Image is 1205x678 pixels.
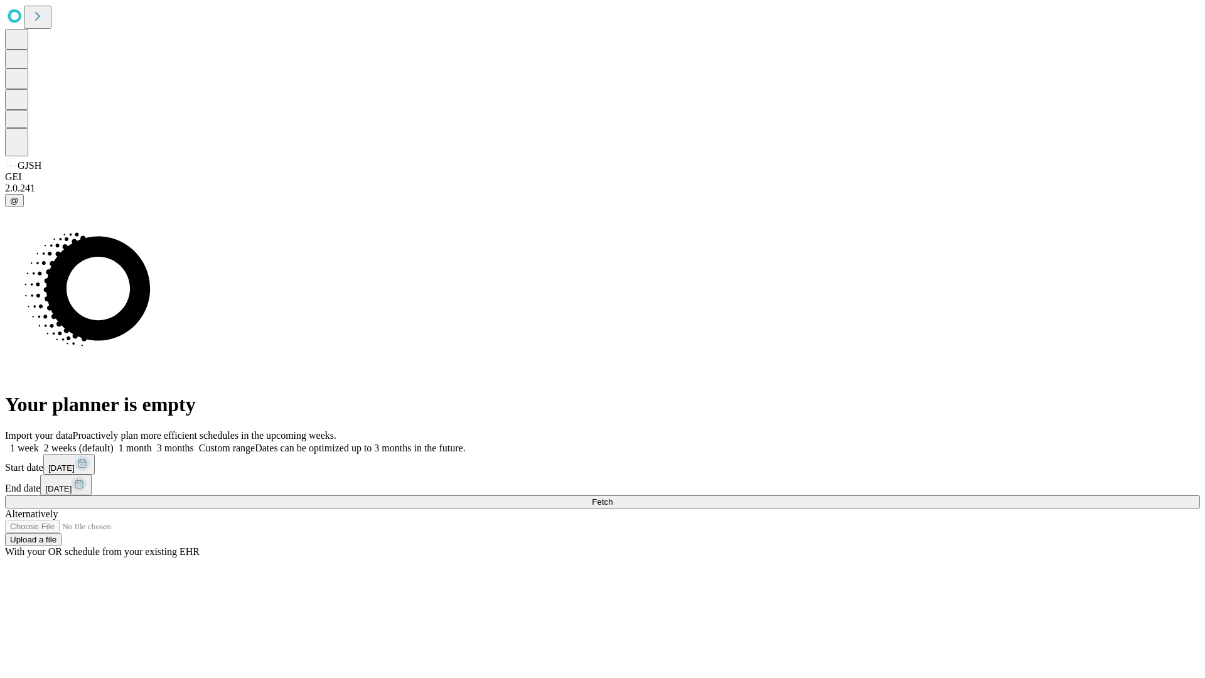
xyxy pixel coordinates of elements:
span: Import your data [5,430,73,441]
button: Fetch [5,495,1200,508]
span: With your OR schedule from your existing EHR [5,546,200,557]
span: Dates can be optimized up to 3 months in the future. [255,443,465,453]
div: End date [5,475,1200,495]
button: @ [5,194,24,207]
button: [DATE] [43,454,95,475]
button: [DATE] [40,475,92,495]
button: Upload a file [5,533,62,546]
span: Fetch [592,497,613,507]
span: 1 week [10,443,39,453]
span: [DATE] [48,463,75,473]
h1: Your planner is empty [5,393,1200,416]
span: 1 month [119,443,152,453]
span: Proactively plan more efficient schedules in the upcoming weeks. [73,430,336,441]
div: GEI [5,171,1200,183]
span: 3 months [157,443,194,453]
span: Alternatively [5,508,58,519]
span: Custom range [199,443,255,453]
div: 2.0.241 [5,183,1200,194]
span: [DATE] [45,484,72,493]
span: GJSH [18,160,41,171]
div: Start date [5,454,1200,475]
span: 2 weeks (default) [44,443,114,453]
span: @ [10,196,19,205]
